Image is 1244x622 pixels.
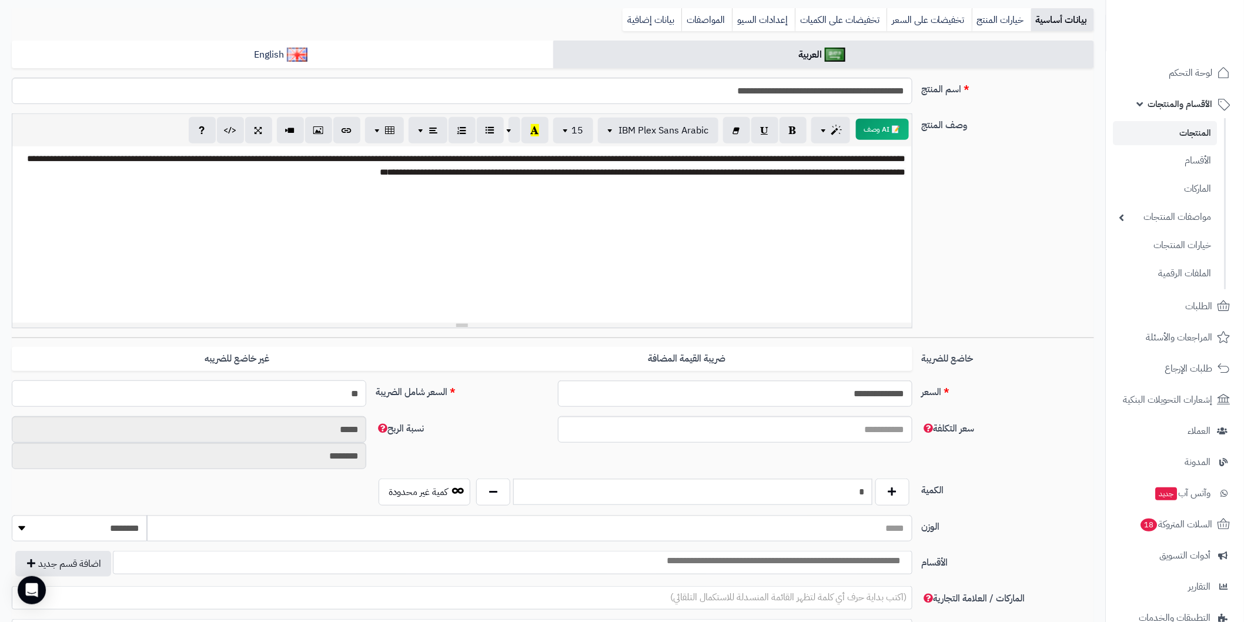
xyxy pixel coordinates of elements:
a: إعدادات السيو [732,8,795,32]
a: مواصفات المنتجات [1113,205,1218,230]
a: المنتجات [1113,121,1218,145]
a: إشعارات التحويلات البنكية [1113,386,1237,414]
img: logo-2.png [1164,9,1233,34]
span: طلبات الإرجاع [1165,360,1213,377]
span: المدونة [1185,454,1211,470]
div: Open Intercom Messenger [18,576,46,604]
span: السلات المتروكة [1140,516,1213,533]
button: 15 [553,118,593,143]
label: الكمية [917,479,1099,497]
a: الطلبات [1113,292,1237,320]
button: IBM Plex Sans Arabic [598,118,718,143]
span: المراجعات والأسئلة [1146,329,1213,346]
span: وآتس آب [1155,485,1211,501]
label: ضريبة القيمة المضافة [462,347,912,371]
span: العملاء [1188,423,1211,439]
a: طلبات الإرجاع [1113,355,1237,383]
span: جديد [1156,487,1178,500]
span: (اكتب بداية حرف أي كلمة لتظهر القائمة المنسدلة للاستكمال التلقائي) [671,590,907,604]
a: الأقسام [1113,148,1218,173]
span: IBM Plex Sans Arabic [619,123,709,138]
span: إشعارات التحويلات البنكية [1123,392,1213,408]
a: بيانات أساسية [1031,8,1094,32]
a: المدونة [1113,448,1237,476]
a: الملفات الرقمية [1113,261,1218,286]
a: التقارير [1113,573,1237,601]
label: وصف المنتج [917,113,1099,132]
a: بيانات إضافية [623,8,681,32]
a: الماركات [1113,176,1218,202]
a: تخفيضات على الكميات [795,8,887,32]
a: أدوات التسويق [1113,541,1237,570]
a: لوحة التحكم [1113,59,1237,87]
img: English [287,48,307,62]
span: التقارير [1189,578,1211,595]
span: الأقسام والمنتجات [1148,96,1213,112]
span: سعر التكلفة [922,422,975,436]
a: المراجعات والأسئلة [1113,323,1237,352]
a: خيارات المنتج [972,8,1031,32]
a: العربية [553,41,1095,69]
a: خيارات المنتجات [1113,233,1218,258]
a: المواصفات [681,8,732,32]
a: العملاء [1113,417,1237,445]
button: اضافة قسم جديد [15,551,111,577]
label: الوزن [917,515,1099,534]
span: لوحة التحكم [1169,65,1213,81]
a: English [12,41,553,69]
a: وآتس آبجديد [1113,479,1237,507]
span: نسبة الربح [376,422,424,436]
label: غير خاضع للضريبه [12,347,462,371]
span: الماركات / العلامة التجارية [922,591,1025,606]
img: العربية [825,48,845,62]
span: 15 [572,123,584,138]
label: السعر شامل الضريبة [371,380,553,399]
a: السلات المتروكة18 [1113,510,1237,539]
label: خاضع للضريبة [917,347,1099,366]
span: 18 [1141,518,1158,532]
a: تخفيضات على السعر [887,8,972,32]
label: الأقسام [917,551,1099,570]
button: 📝 AI وصف [856,119,909,140]
span: أدوات التسويق [1160,547,1211,564]
label: اسم المنتج [917,78,1099,96]
label: السعر [917,380,1099,399]
span: الطلبات [1186,298,1213,315]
